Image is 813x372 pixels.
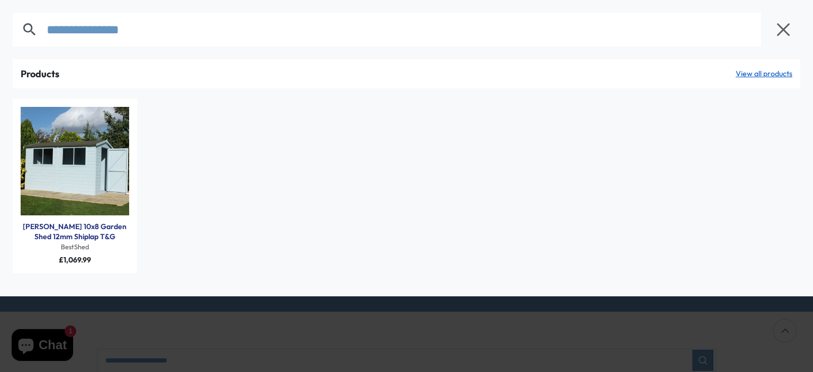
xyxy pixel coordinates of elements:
a: View all products [736,69,792,79]
div: Lewis 10x8 Garden Shed 12mm Shiplap T&G [21,222,129,242]
a: Products: Lewis 10x8 Garden Shed 12mm Shiplap T&G [21,107,129,215]
div: BestShed [21,242,129,252]
div: Products [21,67,59,80]
a: [PERSON_NAME] 10x8 Garden Shed 12mm Shiplap T&G [21,222,129,242]
span: £1,069.99 [59,255,91,265]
